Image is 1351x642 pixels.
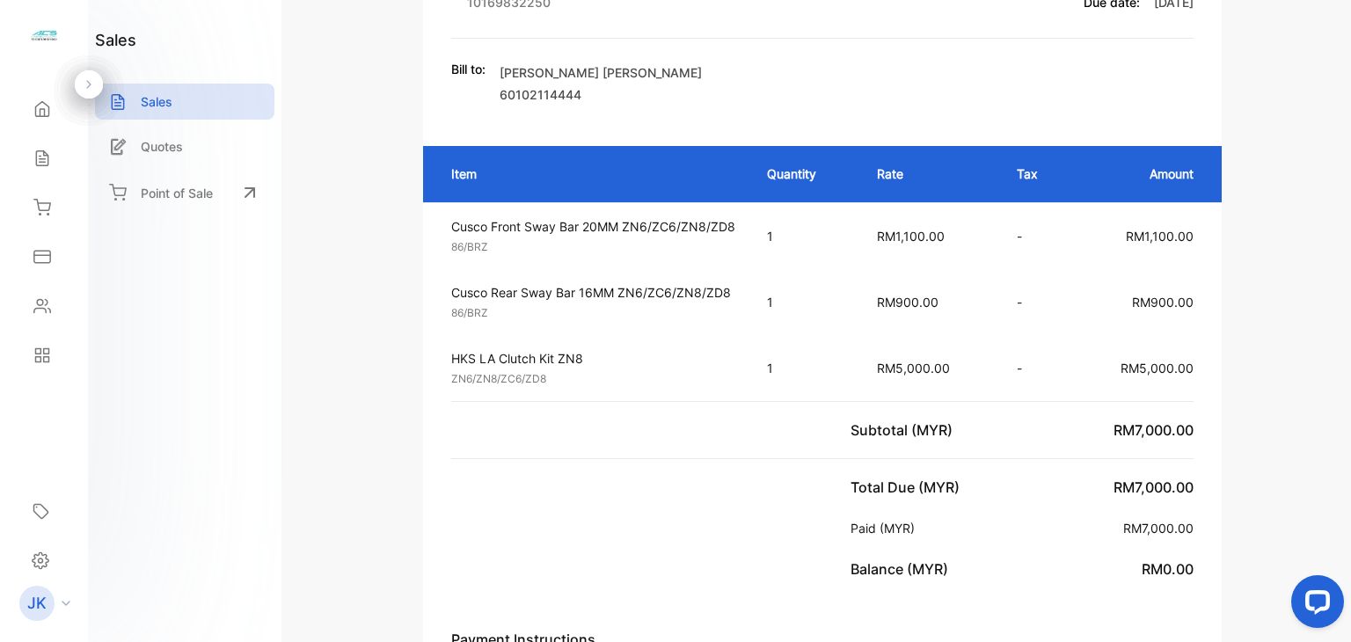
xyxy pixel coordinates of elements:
[451,349,735,368] p: HKS LA Clutch Kit ZN8
[1017,293,1055,311] p: -
[1017,227,1055,245] p: -
[851,558,955,580] p: Balance (MYR)
[141,137,183,156] p: Quotes
[1142,560,1194,578] span: RM0.00
[500,63,702,82] p: [PERSON_NAME] [PERSON_NAME]
[95,28,136,52] h1: sales
[1017,164,1055,183] p: Tax
[767,293,841,311] p: 1
[1090,164,1194,183] p: Amount
[1126,229,1194,244] span: RM1,100.00
[1017,359,1055,377] p: -
[95,173,274,212] a: Point of Sale
[27,592,47,615] p: JK
[451,217,735,236] p: Cusco Front Sway Bar 20MM ZN6/ZC6/ZN8/ZD8
[31,23,57,49] img: logo
[1114,421,1194,439] span: RM7,000.00
[451,239,735,255] p: 86/BRZ
[500,85,702,104] p: 60102114444
[877,229,945,244] span: RM1,100.00
[451,283,735,302] p: Cusco Rear Sway Bar 16MM ZN6/ZC6/ZN8/ZD8
[95,84,274,120] a: Sales
[851,519,922,537] p: Paid (MYR)
[1114,478,1194,496] span: RM7,000.00
[451,371,735,387] p: ZN6/ZN8/ZC6/ZD8
[1123,521,1194,536] span: RM7,000.00
[1121,361,1194,376] span: RM5,000.00
[141,92,172,111] p: Sales
[451,60,486,78] p: Bill to:
[1132,295,1194,310] span: RM900.00
[451,164,732,183] p: Item
[1277,568,1351,642] iframe: LiveChat chat widget
[767,227,841,245] p: 1
[767,359,841,377] p: 1
[141,184,213,202] p: Point of Sale
[877,295,938,310] span: RM900.00
[877,164,982,183] p: Rate
[851,419,960,441] p: Subtotal (MYR)
[451,305,735,321] p: 86/BRZ
[767,164,841,183] p: Quantity
[877,361,950,376] span: RM5,000.00
[851,477,967,498] p: Total Due (MYR)
[95,128,274,164] a: Quotes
